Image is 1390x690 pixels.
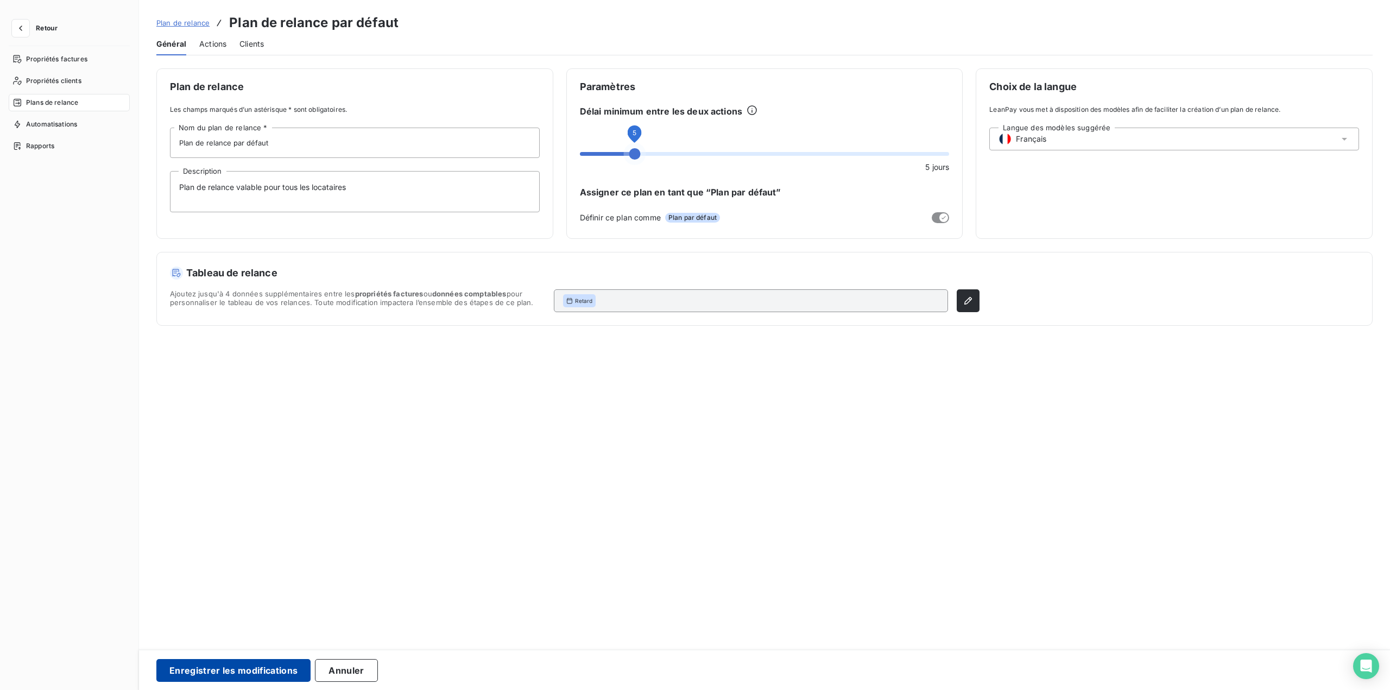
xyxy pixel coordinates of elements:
[26,119,77,129] span: Automatisations
[925,161,949,173] span: 5 jours
[580,212,661,223] span: Définir ce plan comme
[575,297,592,305] span: Retard
[156,18,210,27] span: Plan de relance
[170,128,540,158] input: placeholder
[9,94,130,111] a: Plans de relance
[9,137,130,155] a: Rapports
[170,289,545,312] span: Ajoutez jusqu'à 4 données supplémentaires entre les ou pour personnaliser le tableau de vos relan...
[36,25,58,31] span: Retour
[26,141,54,151] span: Rapports
[665,213,720,223] span: Plan par défaut
[170,265,980,281] h5: Tableau de relance
[9,50,130,68] a: Propriétés factures
[239,39,264,49] span: Clients
[156,17,210,28] a: Plan de relance
[989,82,1359,92] span: Choix de la langue
[9,116,130,133] a: Automatisations
[989,105,1359,115] span: LeanPay vous met à disposition des modèles afin de faciliter la création d’un plan de relance.
[1353,653,1379,679] div: Open Intercom Messenger
[9,20,66,37] button: Retour
[580,105,742,118] span: Délai minimum entre les deux actions
[26,54,87,64] span: Propriétés factures
[156,659,311,682] button: Enregistrer les modifications
[170,82,540,92] span: Plan de relance
[26,76,81,86] span: Propriétés clients
[170,171,540,212] textarea: Plan de relance valable pour tous les locataires
[1016,134,1046,144] span: Français
[229,13,399,33] h3: Plan de relance par défaut
[432,289,507,298] span: données comptables
[580,186,950,199] span: Assigner ce plan en tant que “Plan par défaut”
[156,39,186,49] span: Général
[355,289,424,298] span: propriétés factures
[580,82,950,92] span: Paramètres
[170,105,540,115] span: Les champs marqués d’un astérisque * sont obligatoires.
[26,98,78,107] span: Plans de relance
[199,39,226,49] span: Actions
[315,659,377,682] button: Annuler
[9,72,130,90] a: Propriétés clients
